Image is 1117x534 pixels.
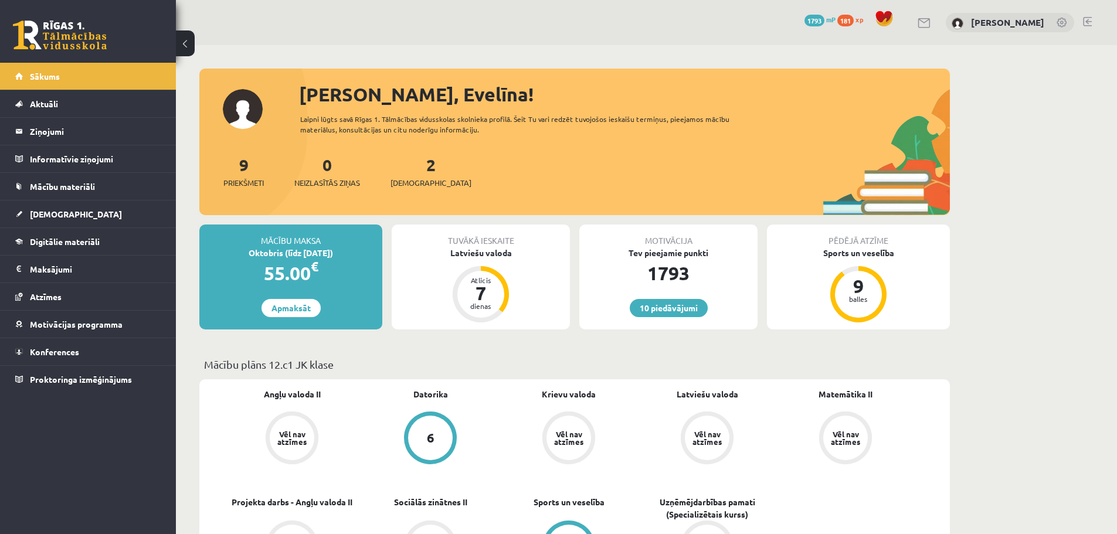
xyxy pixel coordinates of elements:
[30,346,79,357] span: Konferences
[463,302,498,309] div: dienas
[30,291,62,302] span: Atzīmes
[199,247,382,259] div: Oktobris (līdz [DATE])
[30,319,123,329] span: Motivācijas programma
[579,247,758,259] div: Tev pieejamie punkti
[15,311,161,338] a: Motivācijas programma
[30,236,100,247] span: Digitālie materiāli
[952,18,963,29] img: Evelīna Keiša
[15,200,161,227] a: [DEMOGRAPHIC_DATA]
[392,247,570,324] a: Latviešu valoda Atlicis 7 dienas
[677,388,738,400] a: Latviešu valoda
[299,80,950,108] div: [PERSON_NAME], Evelīna!
[463,277,498,284] div: Atlicis
[767,247,950,324] a: Sports un veselība 9 balles
[30,98,58,109] span: Aktuāli
[264,388,321,400] a: Angļu valoda II
[534,496,605,508] a: Sports un veselība
[841,295,876,302] div: balles
[300,114,751,135] div: Laipni lūgts savā Rīgas 1. Tālmācības vidusskolas skolnieka profilā. Šeit Tu vari redzēt tuvojošo...
[391,154,471,189] a: 2[DEMOGRAPHIC_DATA]
[826,15,836,24] span: mP
[30,374,132,385] span: Proktoringa izmēģinājums
[199,225,382,247] div: Mācību maksa
[638,496,776,521] a: Uzņēmējdarbības pamati (Specializētais kurss)
[767,225,950,247] div: Pēdējā atzīme
[15,228,161,255] a: Digitālie materiāli
[855,15,863,24] span: xp
[30,118,161,145] legend: Ziņojumi
[30,181,95,192] span: Mācību materiāli
[223,411,361,467] a: Vēl nav atzīmes
[841,277,876,295] div: 9
[630,299,708,317] a: 10 piedāvājumi
[392,247,570,259] div: Latviešu valoda
[804,15,824,26] span: 1793
[767,247,950,259] div: Sports un veselība
[262,299,321,317] a: Apmaksāt
[13,21,107,50] a: Rīgas 1. Tālmācības vidusskola
[30,256,161,283] legend: Maksājumi
[579,225,758,247] div: Motivācija
[829,430,862,445] div: Vēl nav atzīmes
[542,388,596,400] a: Krievu valoda
[427,431,434,444] div: 6
[15,283,161,310] a: Atzīmes
[463,284,498,302] div: 7
[776,411,915,467] a: Vēl nav atzīmes
[294,154,360,189] a: 0Neizlasītās ziņas
[15,256,161,283] a: Maksājumi
[223,154,264,189] a: 9Priekšmeti
[311,258,318,275] span: €
[294,177,360,189] span: Neizlasītās ziņas
[361,411,500,467] a: 6
[15,173,161,200] a: Mācību materiāli
[15,90,161,117] a: Aktuāli
[15,338,161,365] a: Konferences
[391,177,471,189] span: [DEMOGRAPHIC_DATA]
[394,496,467,508] a: Sociālās zinātnes II
[837,15,869,24] a: 181 xp
[204,356,945,372] p: Mācību plāns 12.c1 JK klase
[15,366,161,393] a: Proktoringa izmēģinājums
[276,430,308,445] div: Vēl nav atzīmes
[15,118,161,145] a: Ziņojumi
[30,145,161,172] legend: Informatīvie ziņojumi
[413,388,448,400] a: Datorika
[552,430,585,445] div: Vēl nav atzīmes
[837,15,854,26] span: 181
[232,496,352,508] a: Projekta darbs - Angļu valoda II
[392,225,570,247] div: Tuvākā ieskaite
[223,177,264,189] span: Priekšmeti
[691,430,724,445] div: Vēl nav atzīmes
[971,16,1044,28] a: [PERSON_NAME]
[15,145,161,172] a: Informatīvie ziņojumi
[804,15,836,24] a: 1793 mP
[579,259,758,287] div: 1793
[30,209,122,219] span: [DEMOGRAPHIC_DATA]
[638,411,776,467] a: Vēl nav atzīmes
[500,411,638,467] a: Vēl nav atzīmes
[819,388,872,400] a: Matemātika II
[30,71,60,81] span: Sākums
[199,259,382,287] div: 55.00
[15,63,161,90] a: Sākums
